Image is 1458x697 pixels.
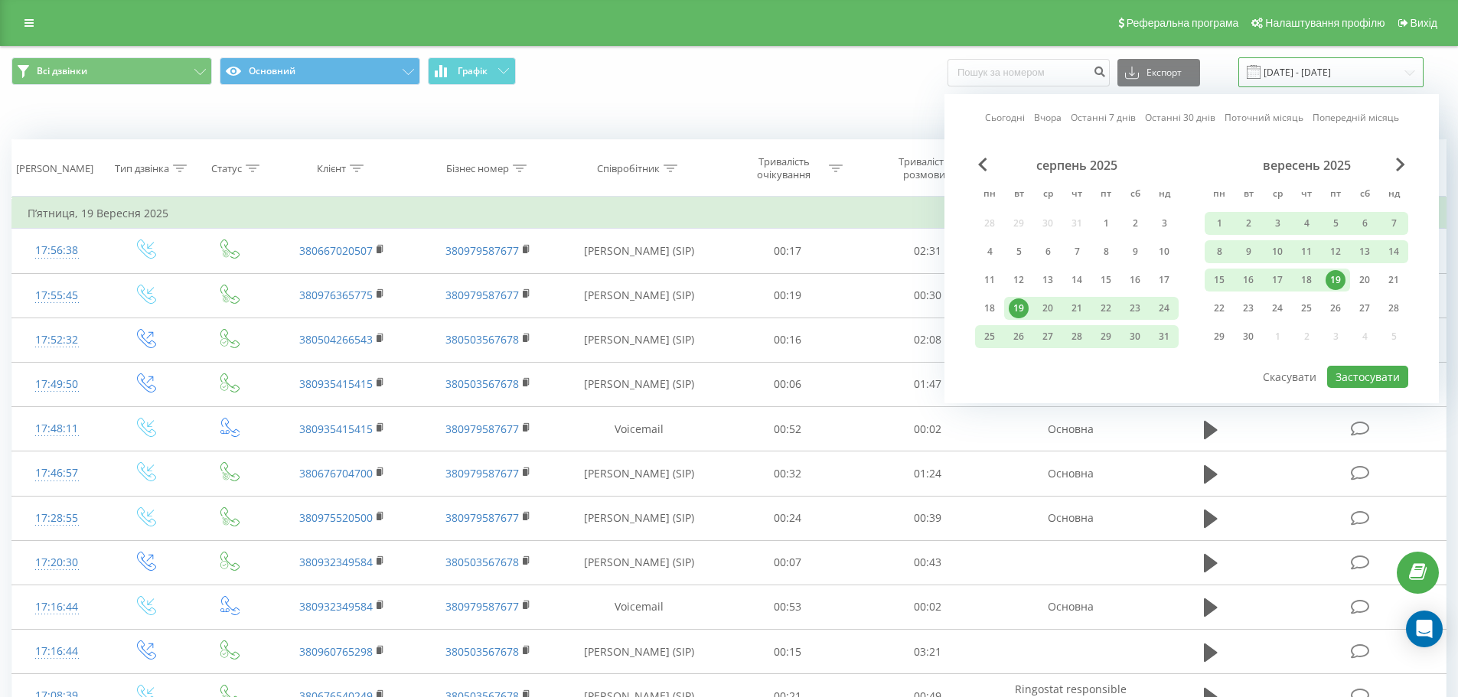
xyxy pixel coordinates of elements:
td: П’ятниця, 19 Вересня 2025 [12,198,1447,229]
a: Попередній місяць [1313,110,1399,125]
div: нд 7 вер 2025 р. [1379,212,1408,235]
div: 6 [1355,213,1375,233]
abbr: середа [1036,184,1059,207]
div: сб 13 вер 2025 р. [1350,240,1379,263]
td: 00:02 [858,407,998,451]
div: пн 18 серп 2025 р. [975,297,1004,320]
td: [PERSON_NAME] (SIP) [561,540,718,585]
div: 20 [1355,270,1375,290]
a: 380676704700 [299,466,373,480]
div: вт 19 серп 2025 р. [1004,297,1033,320]
div: вт 9 вер 2025 р. [1234,240,1263,263]
div: 1 [1209,213,1229,233]
td: [PERSON_NAME] (SIP) [561,273,718,318]
div: 11 [1297,242,1316,262]
div: пт 19 вер 2025 р. [1321,269,1350,292]
td: 00:30 [858,273,998,318]
div: пн 4 серп 2025 р. [975,240,1004,263]
abbr: субота [1353,184,1376,207]
td: 01:24 [858,451,998,496]
abbr: четвер [1295,184,1318,207]
a: 380935415415 [299,376,373,391]
abbr: п’ятниця [1324,184,1347,207]
a: 380979587677 [445,422,519,436]
abbr: неділя [1153,184,1176,207]
div: ср 13 серп 2025 р. [1033,269,1062,292]
div: [PERSON_NAME] [16,162,93,175]
div: ср 24 вер 2025 р. [1263,297,1292,320]
a: 380979587677 [445,243,519,258]
div: пн 1 вер 2025 р. [1205,212,1234,235]
div: сб 30 серп 2025 р. [1120,325,1150,348]
div: вт 30 вер 2025 р. [1234,325,1263,348]
span: Налаштування профілю [1265,17,1385,29]
td: 01:47 [858,362,998,406]
td: Основна [997,407,1143,451]
a: 380976365775 [299,288,373,302]
div: чт 4 вер 2025 р. [1292,212,1321,235]
a: Поточний місяць [1225,110,1303,125]
div: 8 [1209,242,1229,262]
td: 00:15 [718,630,858,674]
div: ср 17 вер 2025 р. [1263,269,1292,292]
div: нд 24 серп 2025 р. [1150,297,1179,320]
div: Співробітник [597,162,660,175]
div: 10 [1267,242,1287,262]
div: нд 17 серп 2025 р. [1150,269,1179,292]
div: 26 [1009,327,1029,347]
div: 14 [1384,242,1404,262]
div: 27 [1038,327,1058,347]
a: 380932349584 [299,555,373,569]
button: Застосувати [1327,366,1408,388]
td: [PERSON_NAME] (SIP) [561,630,718,674]
div: Клієнт [317,162,346,175]
div: пт 15 серп 2025 р. [1091,269,1120,292]
a: 380960765298 [299,644,373,659]
div: чт 21 серп 2025 р. [1062,297,1091,320]
div: 10 [1154,242,1174,262]
div: 20 [1038,298,1058,318]
div: 22 [1209,298,1229,318]
td: [PERSON_NAME] (SIP) [561,318,718,362]
div: 2 [1238,213,1258,233]
div: 24 [1154,298,1174,318]
div: сб 6 вер 2025 р. [1350,212,1379,235]
td: 00:53 [718,585,858,629]
div: 15 [1096,270,1116,290]
div: 26 [1326,298,1345,318]
div: 28 [1384,298,1404,318]
abbr: середа [1266,184,1289,207]
td: 00:43 [858,540,998,585]
td: Voicemail [561,407,718,451]
span: Previous Month [978,158,987,171]
div: 17 [1267,270,1287,290]
div: 9 [1238,242,1258,262]
div: 5 [1009,242,1029,262]
div: нд 14 вер 2025 р. [1379,240,1408,263]
a: 380503567678 [445,555,519,569]
div: 23 [1238,298,1258,318]
div: 8 [1096,242,1116,262]
a: 380979587677 [445,599,519,614]
abbr: вівторок [1237,184,1260,207]
a: Сьогодні [985,110,1025,125]
div: 29 [1209,327,1229,347]
div: 2 [1125,213,1145,233]
div: чт 28 серп 2025 р. [1062,325,1091,348]
div: чт 25 вер 2025 р. [1292,297,1321,320]
div: Open Intercom Messenger [1406,611,1443,647]
div: 5 [1326,213,1345,233]
div: нд 28 вер 2025 р. [1379,297,1408,320]
div: нд 21 вер 2025 р. [1379,269,1408,292]
div: пт 5 вер 2025 р. [1321,212,1350,235]
div: 25 [980,327,1000,347]
div: пн 29 вер 2025 р. [1205,325,1234,348]
div: нд 10 серп 2025 р. [1150,240,1179,263]
button: Основний [220,57,420,85]
div: сб 16 серп 2025 р. [1120,269,1150,292]
td: 00:39 [858,496,998,540]
td: 00:17 [718,229,858,273]
div: чт 14 серп 2025 р. [1062,269,1091,292]
abbr: неділя [1382,184,1405,207]
div: 3 [1267,213,1287,233]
